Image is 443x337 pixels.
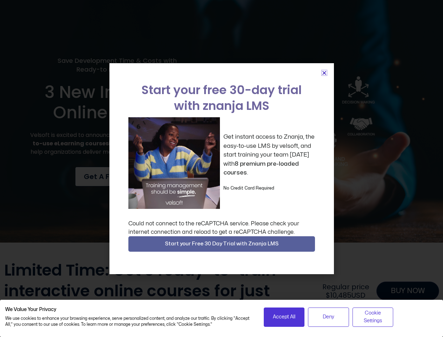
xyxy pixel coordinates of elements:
div: Could not connect to the reCAPTCHA service. Please check your internet connection and reload to g... [128,219,315,236]
button: Accept all cookies [264,308,305,327]
p: We use cookies to enhance your browsing experience, serve personalized content, and analyze our t... [5,316,253,328]
span: Cookie Settings [357,309,389,325]
h2: We Value Your Privacy [5,306,253,313]
h2: Start your free 30-day trial with znanja LMS [128,82,315,114]
span: Start your Free 30 Day Trial with Znanja LMS [165,240,278,248]
strong: No Credit Card Required [223,186,274,190]
button: Start your Free 30 Day Trial with Znanja LMS [128,236,315,252]
button: Deny all cookies [308,308,349,327]
a: Close [322,70,327,75]
button: Adjust cookie preferences [353,308,394,327]
p: Get instant access to Znanja, the easy-to-use LMS by velsoft, and start training your team [DATE]... [223,132,315,177]
img: a woman sitting at her laptop dancing [128,117,220,209]
span: Accept All [273,313,295,321]
span: Deny [323,313,334,321]
strong: 8 premium pre-loaded courses [223,161,299,176]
